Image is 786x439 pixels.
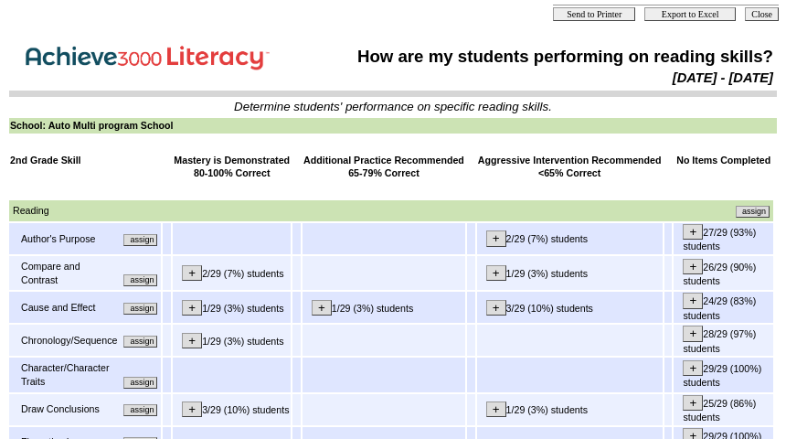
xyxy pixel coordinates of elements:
td: Character/Character Traits [20,360,118,389]
input: + [486,230,506,246]
td: Compare and Contrast [20,259,118,287]
td: 26/29 (90%) students [674,256,773,290]
td: Reading [12,203,389,219]
input: + [182,265,202,281]
input: Assign additional materials that assess this skill. [123,336,157,348]
td: 27/29 (93%) students [674,223,773,254]
input: Assign additional materials that assess this skill. [123,303,157,315]
td: School: Auto Multi program School [9,118,777,134]
input: Send to Printer [553,7,635,21]
input: Assign additional materials that assess this skill. [123,377,157,389]
td: 3/29 (10%) students [173,394,291,425]
td: 1/29 (3%) students [173,325,291,356]
td: Additional Practice Recommended 65-79% Correct [303,153,465,181]
input: + [486,300,506,316]
input: + [683,293,703,308]
td: No Items Completed [674,153,773,181]
td: 29/29 (100%) students [674,358,773,391]
td: 1/29 (3%) students [477,394,663,425]
input: + [182,300,202,316]
input: + [683,326,703,341]
td: Determine students' performance on specific reading skills. [10,100,776,113]
td: [DATE] - [DATE] [316,70,774,86]
td: Author's Purpose [20,231,118,247]
td: 3/29 (10%) students [477,292,663,323]
td: 1/29 (3%) students [173,292,291,323]
img: spacer.gif [10,184,11,198]
input: + [683,395,703,411]
td: Mastery is Demonstrated 80-100% Correct [173,153,291,181]
td: 2/29 (7%) students [477,223,663,254]
td: 2/29 (7%) students [173,256,291,290]
td: 1/29 (3%) students [477,256,663,290]
input: Assign additional materials that assess this skill. [736,206,770,218]
input: Assign additional materials that assess this skill. [123,274,157,286]
td: Chronology/Sequence [20,333,118,348]
td: 28/29 (97%) students [674,325,773,356]
input: + [486,265,506,281]
td: 25/29 (86%) students [674,394,773,425]
input: + [182,402,202,417]
input: + [683,259,703,274]
input: + [182,333,202,348]
input: Assign additional materials that assess this skill. [123,234,157,246]
input: + [683,360,703,376]
td: 24/29 (83%) students [674,292,773,323]
input: + [683,224,703,240]
input: + [312,300,332,316]
input: Close [745,7,779,21]
input: Assign additional materials that assess this skill. [123,404,157,416]
input: Export to Excel [644,7,736,21]
td: Draw Conclusions [20,402,112,417]
td: How are my students performing on reading skills? [316,46,774,68]
td: Cause and Effect [20,300,118,316]
td: 2nd Grade Skill [9,153,161,181]
td: Aggressive Intervention Recommended <65% Correct [477,153,663,181]
img: Achieve3000 Reports Logo [13,36,287,75]
td: 1/29 (3%) students [303,292,465,323]
input: + [486,402,506,417]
